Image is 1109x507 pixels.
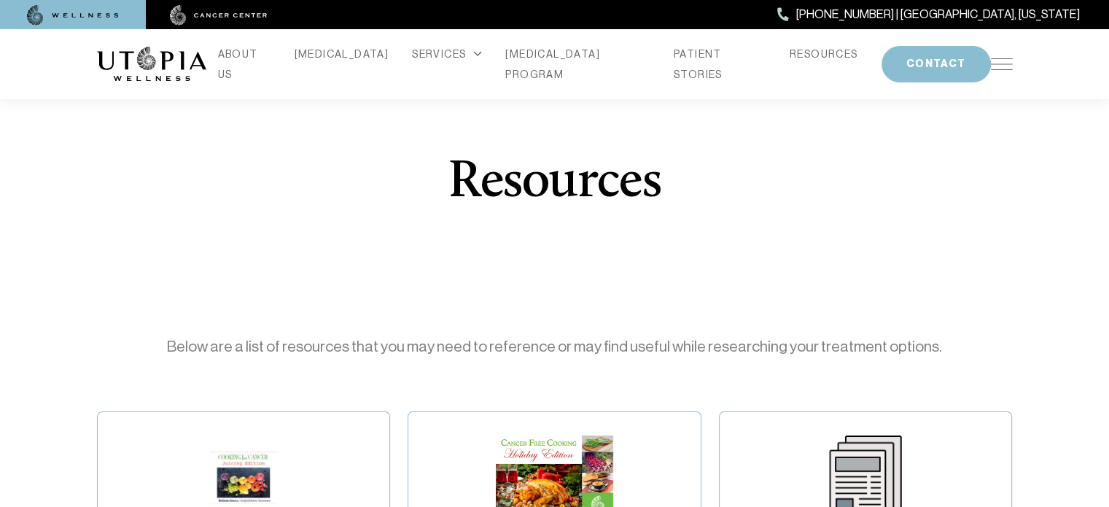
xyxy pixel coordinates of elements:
[790,44,858,64] a: RESOURCES
[218,44,271,85] a: ABOUT US
[170,5,268,26] img: cancer center
[448,157,661,209] h1: Resources
[796,5,1080,24] span: [PHONE_NUMBER] | [GEOGRAPHIC_DATA], [US_STATE]
[505,44,650,85] a: [MEDICAL_DATA] PROGRAM
[412,44,482,64] div: SERVICES
[27,5,119,26] img: wellness
[97,47,206,82] img: logo
[777,5,1080,24] a: [PHONE_NUMBER] | [GEOGRAPHIC_DATA], [US_STATE]
[991,58,1013,70] img: icon-hamburger
[882,46,991,82] button: CONTACT
[295,44,389,64] a: [MEDICAL_DATA]
[136,336,973,359] p: Below are a list of resources that you may need to reference or may find useful while researching...
[674,44,766,85] a: PATIENT STORIES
